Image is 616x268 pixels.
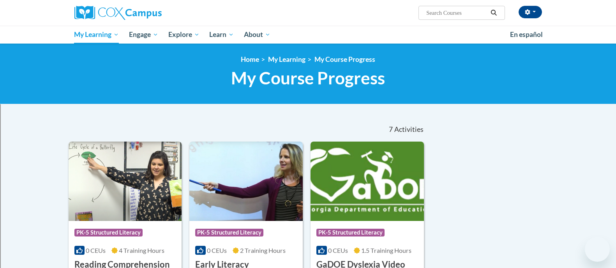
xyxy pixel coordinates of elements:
a: About [239,26,275,44]
button: Search [488,8,500,18]
iframe: Button to launch messaging window [585,237,610,262]
span: Engage [129,30,158,39]
span: Explore [168,30,199,39]
button: Account Settings [519,6,542,18]
div: Main menu [63,26,554,44]
span: My Course Progress [231,68,385,88]
span: En español [510,30,543,39]
span: About [244,30,270,39]
span: Learn [209,30,234,39]
a: En español [505,26,548,43]
img: Cox Campus [74,6,162,20]
a: Cox Campus [74,6,222,20]
a: My Course Progress [314,55,375,63]
a: My Learning [69,26,124,44]
input: Search Courses [425,8,488,18]
a: Learn [204,26,239,44]
a: Explore [163,26,205,44]
a: My Learning [268,55,305,63]
a: Home [241,55,259,63]
a: Engage [124,26,163,44]
span: My Learning [74,30,119,39]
